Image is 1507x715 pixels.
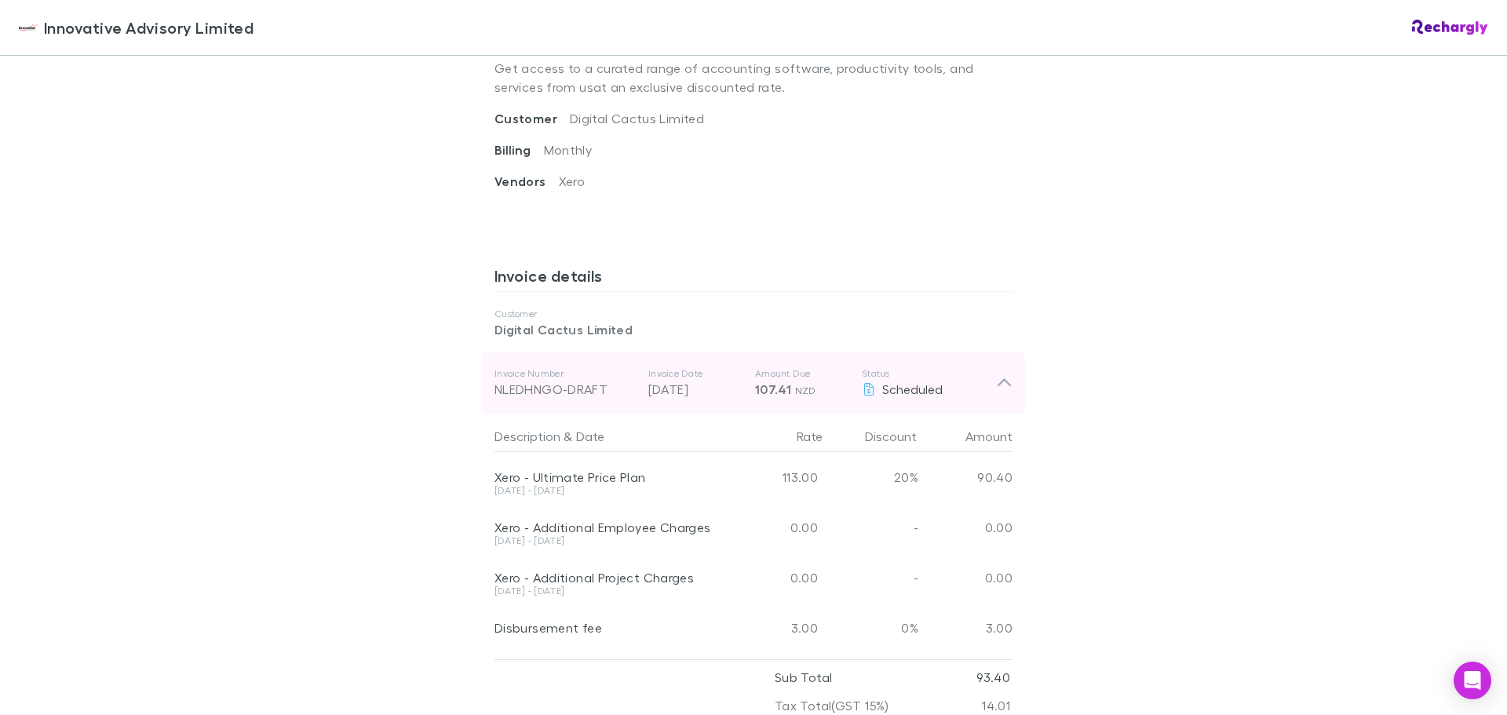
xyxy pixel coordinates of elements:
div: 0.00 [730,553,824,603]
span: Xero [559,173,585,188]
p: Status [862,367,996,380]
div: - [824,502,918,553]
div: 3.00 [730,603,824,653]
div: 0.00 [918,502,1013,553]
span: NZD [795,385,816,396]
div: Disbursement fee [494,620,724,636]
span: 107.41 [755,381,791,397]
p: Get access to a curated range of accounting software, productivity tools, and services from us at... [494,46,1013,109]
div: Open Intercom Messenger [1454,662,1491,699]
p: Customer [494,308,1013,320]
div: - [824,553,918,603]
span: Innovative Advisory Limited [44,16,254,39]
button: Description [494,421,560,452]
div: [DATE] - [DATE] [494,536,724,545]
button: Date [576,421,604,452]
p: Amount Due [755,367,849,380]
div: Invoice NumberNLEDHNGO-DRAFTInvoice Date[DATE]Amount Due107.41 NZDStatusScheduled [482,352,1025,414]
p: Invoice Date [648,367,743,380]
div: [DATE] - [DATE] [494,486,724,495]
div: 90.40 [918,452,1013,502]
h3: Invoice details [494,266,1013,291]
p: Invoice Number [494,367,636,380]
div: 113.00 [730,452,824,502]
span: Customer [494,111,570,126]
span: Digital Cactus Limited [570,111,704,126]
img: Rechargly Logo [1412,20,1488,35]
div: Xero - Ultimate Price Plan [494,469,724,485]
span: Scheduled [882,381,943,396]
div: 0% [824,603,918,653]
p: [DATE] [648,380,743,399]
img: Innovative Advisory Limited's Logo [19,18,38,37]
div: 0.00 [730,502,824,553]
div: 3.00 [918,603,1013,653]
span: Monthly [544,142,593,157]
p: Sub Total [775,663,832,691]
div: [DATE] - [DATE] [494,586,724,596]
div: 20% [824,452,918,502]
div: Xero - Additional Employee Charges [494,520,724,535]
p: 93.40 [976,663,1010,691]
div: Xero - Additional Project Charges [494,570,724,585]
p: Digital Cactus Limited [494,320,1013,339]
span: Vendors [494,173,559,189]
span: Billing [494,142,544,158]
div: NLEDHNGO-DRAFT [494,380,636,399]
div: & [494,421,724,452]
div: 0.00 [918,553,1013,603]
